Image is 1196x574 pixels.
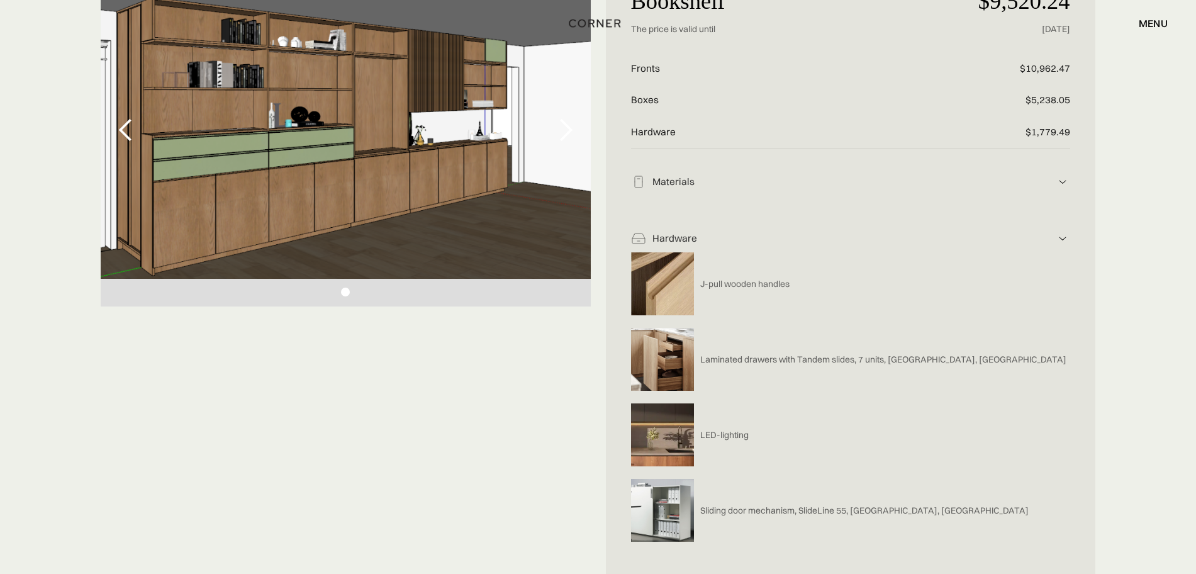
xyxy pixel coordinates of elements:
[631,84,924,116] p: Boxes
[341,288,350,296] div: Show slide 1 of 1
[646,176,1055,189] div: Materials
[631,53,924,85] p: Fronts
[646,232,1055,245] div: Hardware
[924,53,1070,85] p: $10,962.47
[700,429,749,441] p: LED-lighting
[700,354,1066,366] p: Laminated drawers with Tandem slides, 7 units, [GEOGRAPHIC_DATA], [GEOGRAPHIC_DATA]
[1139,18,1168,28] div: menu
[924,116,1070,149] p: $1,779.49
[924,84,1070,116] p: $5,238.05
[555,15,641,31] a: home
[631,116,924,149] p: Hardware
[700,278,790,290] p: J-pull wooden handles
[1126,13,1168,34] div: menu
[700,505,1029,517] p: Sliding door mechanism, SlideLine 55, [GEOGRAPHIC_DATA], [GEOGRAPHIC_DATA]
